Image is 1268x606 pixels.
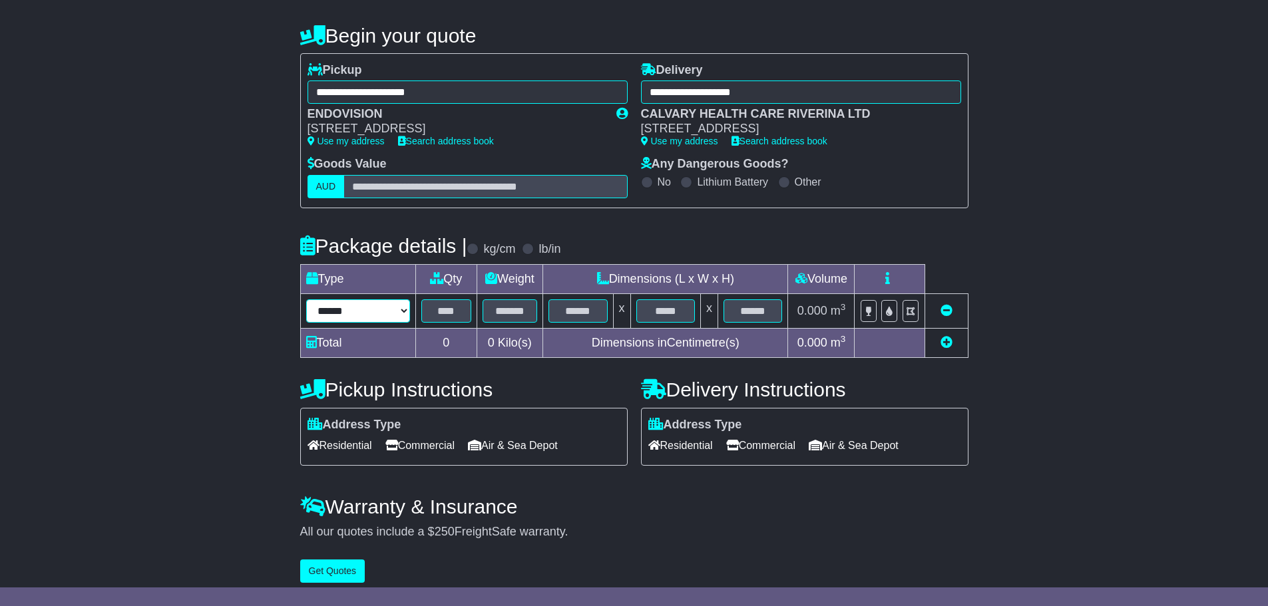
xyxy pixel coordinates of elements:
[415,328,477,357] td: 0
[300,496,968,518] h4: Warranty & Insurance
[483,242,515,257] label: kg/cm
[477,328,543,357] td: Kilo(s)
[308,136,385,146] a: Use my address
[398,136,494,146] a: Search address book
[538,242,560,257] label: lb/in
[641,107,948,122] div: CALVARY HEALTH CARE RIVERINA LTD
[941,336,952,349] a: Add new item
[641,136,718,146] a: Use my address
[308,63,362,78] label: Pickup
[415,264,477,293] td: Qty
[641,122,948,136] div: [STREET_ADDRESS]
[468,435,558,456] span: Air & Sea Depot
[941,304,952,317] a: Remove this item
[797,304,827,317] span: 0.000
[648,418,742,432] label: Address Type
[300,25,968,47] h4: Begin your quote
[795,176,821,188] label: Other
[308,175,345,198] label: AUD
[300,328,415,357] td: Total
[809,435,899,456] span: Air & Sea Depot
[841,334,846,344] sup: 3
[435,525,455,538] span: 250
[308,122,603,136] div: [STREET_ADDRESS]
[613,293,630,328] td: x
[658,176,671,188] label: No
[300,379,628,400] h4: Pickup Instructions
[308,107,603,122] div: ENDOVISION
[300,525,968,539] div: All our quotes include a $ FreightSafe warranty.
[641,63,703,78] label: Delivery
[300,559,365,583] button: Get Quotes
[477,264,543,293] td: Weight
[300,264,415,293] td: Type
[831,304,846,317] span: m
[648,435,713,456] span: Residential
[543,264,788,293] td: Dimensions (L x W x H)
[700,293,718,328] td: x
[308,435,372,456] span: Residential
[841,302,846,312] sup: 3
[697,176,768,188] label: Lithium Battery
[641,379,968,400] h4: Delivery Instructions
[300,235,467,257] h4: Package details |
[308,157,387,172] label: Goods Value
[788,264,855,293] td: Volume
[831,336,846,349] span: m
[797,336,827,349] span: 0.000
[385,435,455,456] span: Commercial
[732,136,827,146] a: Search address book
[726,435,795,456] span: Commercial
[488,336,495,349] span: 0
[641,157,789,172] label: Any Dangerous Goods?
[308,418,401,432] label: Address Type
[543,328,788,357] td: Dimensions in Centimetre(s)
